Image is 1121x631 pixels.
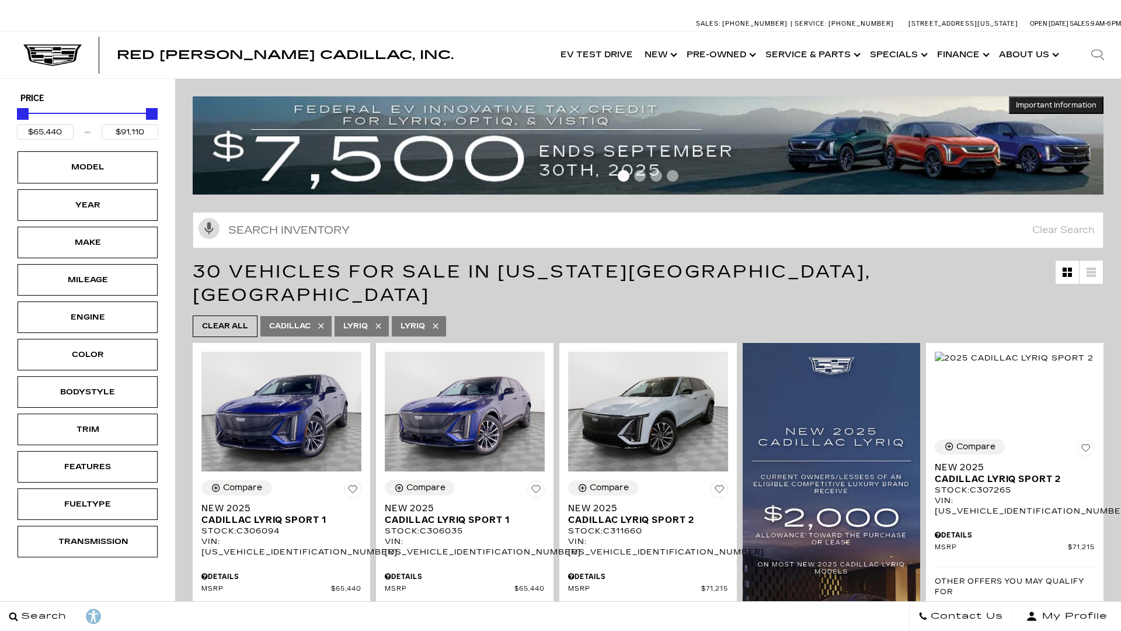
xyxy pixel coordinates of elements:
input: Search Inventory [193,212,1103,248]
span: Go to slide 2 [634,170,646,182]
div: BodystyleBodystyle [18,376,158,408]
div: TrimTrim [18,414,158,445]
a: New 2025Cadillac LYRIQ Sport 2 [935,462,1095,485]
div: FueltypeFueltype [18,488,158,520]
button: Compare Vehicle [201,480,271,495]
span: New 2025 [385,502,536,514]
button: Save Vehicle [1077,439,1095,462]
span: Lyriq [343,319,368,334]
div: MileageMileage [18,264,158,296]
div: Color [58,348,117,361]
div: YearYear [18,189,158,221]
span: MSRP [201,585,331,594]
h5: Price [20,93,155,104]
div: Pricing Details - New 2025 Cadillac LYRIQ Sport 1 [201,571,361,582]
div: Model [58,161,117,174]
a: New [639,32,681,78]
span: MSRP [935,543,1068,552]
div: Compare [590,483,629,493]
span: Cadillac LYRIQ Sport 1 [201,514,353,526]
a: [STREET_ADDRESS][US_STATE] [908,20,1018,27]
img: 2025 Cadillac LYRIQ Sport 1 [201,352,361,472]
a: About Us [993,32,1063,78]
div: EngineEngine [18,301,158,333]
span: Go to slide 4 [667,170,678,182]
a: Red [PERSON_NAME] Cadillac, Inc. [117,49,454,61]
span: Contact Us [928,608,1003,625]
span: Important Information [1016,100,1096,110]
div: Stock : C306035 [385,526,545,536]
span: Sales: [1070,20,1091,27]
button: Compare Vehicle [385,480,455,495]
div: TransmissionTransmission [18,526,158,557]
a: Pre-Owned [681,32,760,78]
div: FeaturesFeatures [18,451,158,483]
img: Cadillac Dark Logo with Cadillac White Text [23,44,82,67]
span: Open [DATE] [1030,20,1068,27]
a: MSRP $65,440 [201,585,361,594]
span: Cadillac LYRIQ Sport 1 [385,514,536,526]
span: Cadillac [269,319,311,334]
div: Transmission [58,535,117,548]
button: Open user profile menu [1012,602,1121,631]
div: Year [58,199,117,212]
div: ColorColor [18,339,158,370]
span: New 2025 [568,502,719,514]
a: MSRP $71,215 [935,543,1095,552]
span: Search [18,608,67,625]
div: Engine [58,311,117,324]
button: Save Vehicle [711,480,728,502]
span: Go to slide 1 [618,170,629,182]
span: Cadillac LYRIQ Sport 2 [568,514,719,526]
a: Specials [864,32,931,78]
div: Pricing Details - New 2025 Cadillac LYRIQ Sport 1 [385,571,545,582]
span: $65,440 [514,585,545,594]
a: Service: [PHONE_NUMBER] [791,20,897,27]
img: 2025 Cadillac LYRIQ Sport 2 [568,352,728,472]
div: Compare [223,483,262,493]
button: Save Vehicle [344,480,361,502]
svg: Click to toggle on voice search [199,218,220,239]
input: Minimum [17,124,74,140]
div: VIN: [US_VEHICLE_IDENTIFICATION_NUMBER] [568,536,728,557]
div: Pricing Details - New 2025 Cadillac LYRIQ Sport 2 [568,571,728,582]
div: Stock : C306094 [201,526,361,536]
a: New 2025Cadillac LYRIQ Sport 1 [385,502,545,526]
div: Pricing Details - New 2025 Cadillac LYRIQ Sport 2 [935,530,1095,540]
span: $71,215 [1068,543,1095,552]
img: vrp-tax-ending-august-version [193,96,1103,194]
span: New 2025 [201,502,353,514]
a: MSRP $71,215 [568,585,728,594]
a: EV Test Drive [555,32,639,78]
a: Sales: [PHONE_NUMBER] [696,20,791,27]
div: Bodystyle [58,386,117,398]
div: Stock : C307265 [935,485,1095,495]
span: LYRIQ [401,319,425,334]
a: MSRP $65,440 [385,585,545,594]
div: Trim [58,423,117,436]
div: Fueltype [58,498,117,511]
span: Go to slide 3 [650,170,662,182]
button: Compare Vehicle [935,439,1005,455]
span: New 2025 [935,462,1086,473]
button: Important Information [1009,96,1103,114]
div: Maximum Price [146,108,158,120]
div: VIN: [US_VEHICLE_IDENTIFICATION_NUMBER] [935,495,1095,516]
div: Stock : C311660 [568,526,728,536]
a: Service & Parts [760,32,864,78]
button: Compare Vehicle [568,480,638,495]
span: $65,440 [331,585,361,594]
span: 30 Vehicles for Sale in [US_STATE][GEOGRAPHIC_DATA], [GEOGRAPHIC_DATA] [193,261,871,306]
span: Sales: [696,20,720,27]
img: 2025 Cadillac LYRIQ Sport 2 [935,352,1094,365]
div: Features [58,460,117,473]
input: Maximum [102,124,158,140]
a: Finance [931,32,993,78]
span: Red [PERSON_NAME] Cadillac, Inc. [117,48,454,62]
a: Contact Us [909,602,1012,631]
div: Mileage [58,273,117,286]
div: VIN: [US_VEHICLE_IDENTIFICATION_NUMBER] [385,536,545,557]
span: MSRP [385,585,514,594]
